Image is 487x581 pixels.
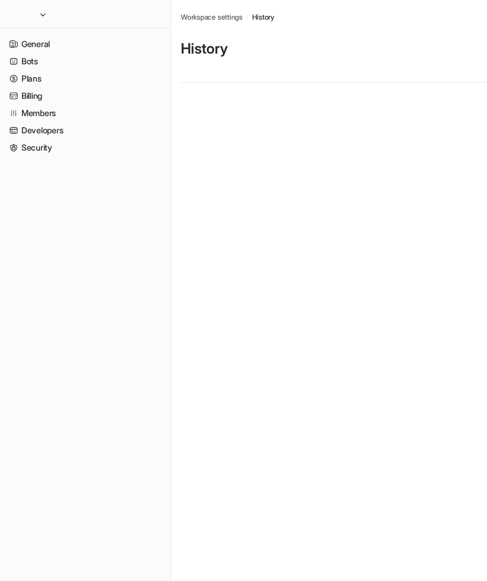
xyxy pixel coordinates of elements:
a: Workspace settings [181,12,243,23]
a: Plans [5,70,166,87]
a: Security [5,139,166,156]
a: General [5,36,166,52]
a: Developers [5,122,166,139]
a: Billing [5,88,166,104]
a: History [252,12,274,23]
a: Bots [5,53,166,70]
a: Members [5,105,166,121]
span: / [246,12,249,23]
